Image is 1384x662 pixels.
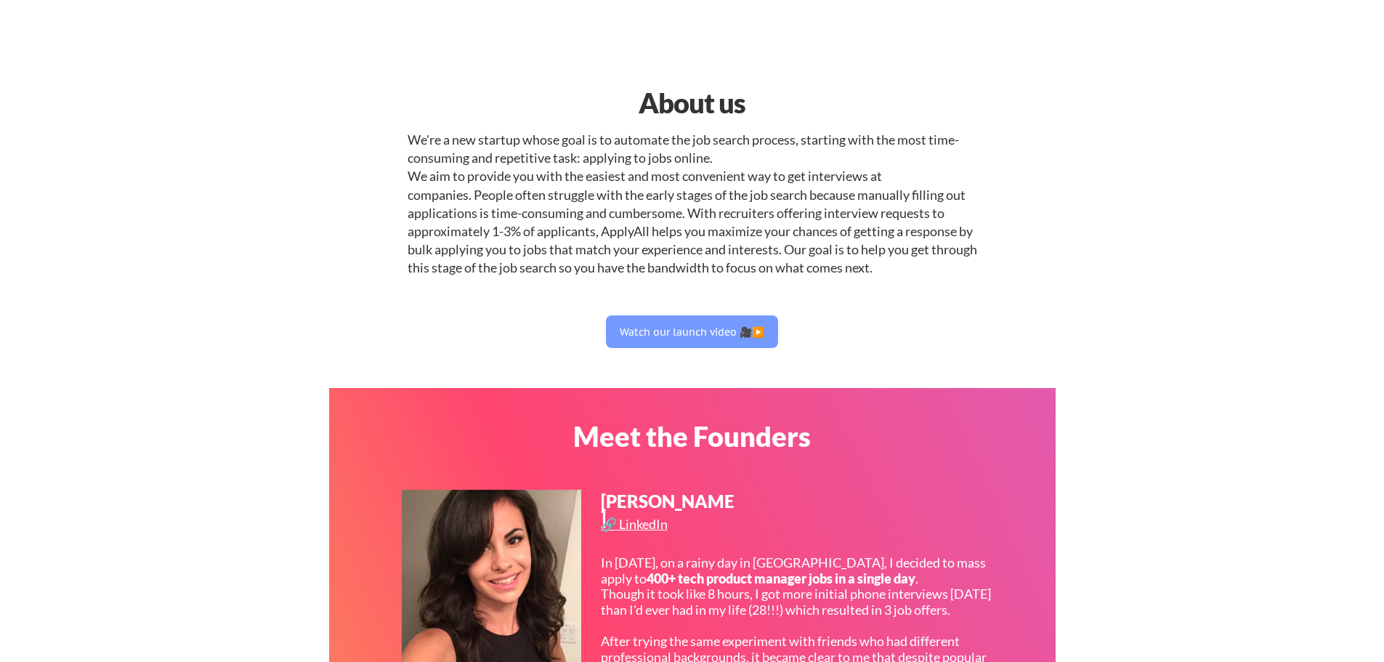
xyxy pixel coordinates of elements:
div: [PERSON_NAME] [601,493,736,528]
div: About us [506,82,878,124]
a: 🔗 LinkedIn [601,517,671,536]
div: We're a new startup whose goal is to automate the job search process, starting with the most time... [408,131,977,278]
div: Meet the Founders [506,422,878,450]
strong: 400+ tech product manager jobs in a single day [647,570,915,586]
div: 🔗 LinkedIn [601,517,671,530]
button: Watch our launch video 🎥▶️ [606,315,778,348]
